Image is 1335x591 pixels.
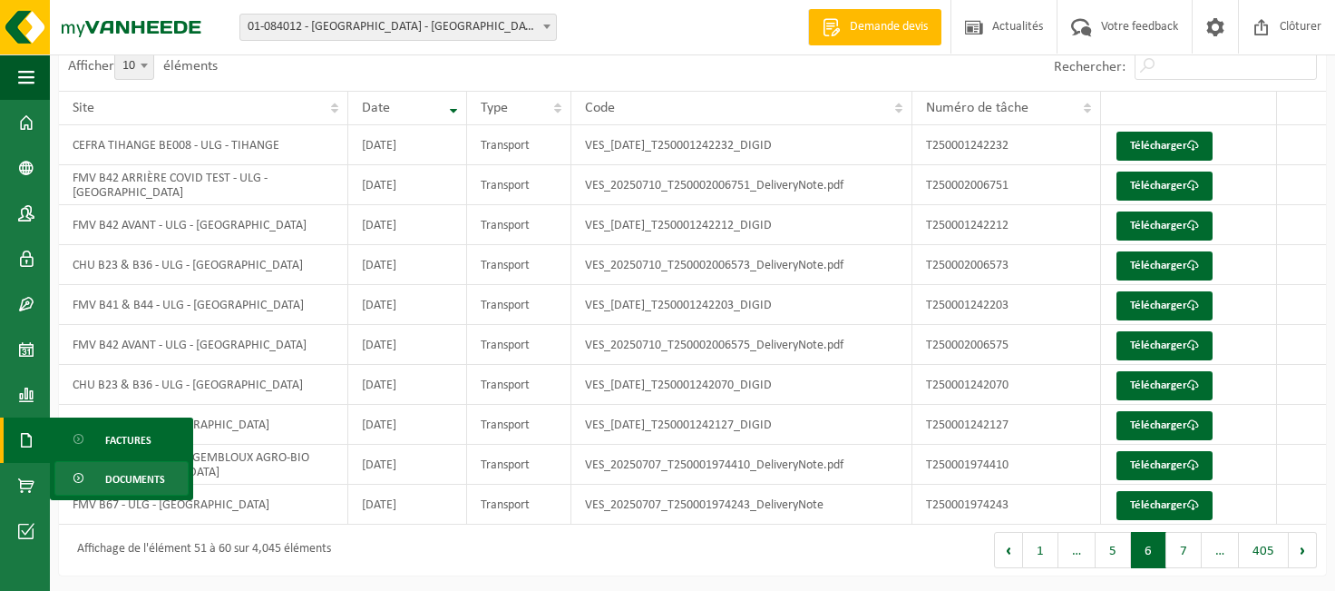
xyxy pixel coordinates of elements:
span: Site [73,101,94,115]
td: [DATE] [348,245,466,285]
td: [GEOGRAPHIC_DATA] - GEMBLOUX AGRO-BIO TECH - [GEOGRAPHIC_DATA] [59,445,348,485]
td: T250002006573 [912,245,1101,285]
td: Transport [467,365,571,405]
td: VES_20250710_T250002006751_DeliveryNote.pdf [571,165,912,205]
label: Rechercher: [1054,60,1125,74]
td: VES_20250710_T250002006575_DeliveryNote.pdf [571,325,912,365]
td: Transport [467,285,571,325]
span: … [1202,532,1239,568]
button: 405 [1239,532,1289,568]
a: Télécharger [1116,251,1213,281]
span: Demande devis [845,18,932,36]
td: FMV B41 & B44 - ULG - [GEOGRAPHIC_DATA] [59,285,348,325]
td: T250002006751 [912,165,1101,205]
td: Transport [467,405,571,445]
td: FMV B42 AVANT - ULG - [GEOGRAPHIC_DATA] [59,205,348,245]
td: FMV B42 ARRIÈRE COVID TEST - ULG - [GEOGRAPHIC_DATA] [59,165,348,205]
a: Télécharger [1116,371,1213,400]
td: [DATE] [348,365,466,405]
td: [DATE] [348,285,466,325]
a: Télécharger [1116,291,1213,320]
td: Transport [467,125,571,165]
a: Télécharger [1116,212,1213,241]
td: VES_[DATE]_T250001242203_DIGID [571,285,912,325]
button: Next [1289,532,1317,568]
a: Télécharger [1116,132,1213,161]
a: Télécharger [1116,331,1213,360]
a: Télécharger [1116,451,1213,480]
button: Previous [994,532,1023,568]
td: CHU B23 & B36 - ULG - [GEOGRAPHIC_DATA] [59,245,348,285]
a: Documents [54,461,189,496]
td: Transport [467,245,571,285]
td: T250002006575 [912,325,1101,365]
td: VES_20250707_T250001974410_DeliveryNote.pdf [571,445,912,485]
td: [DATE] [348,205,466,245]
td: VES_[DATE]_T250001242070_DIGID [571,365,912,405]
span: 10 [114,53,154,80]
span: … [1058,532,1096,568]
span: Code [585,101,615,115]
span: 01-084012 - UNIVERSITE DE LIÈGE - ULG - LIÈGE [240,15,556,40]
td: Transport [467,165,571,205]
a: Télécharger [1116,411,1213,440]
td: [DATE] [348,125,466,165]
td: FMV B42 AVANT - ULG - [GEOGRAPHIC_DATA] [59,325,348,365]
td: FMV B67 - ULG - [GEOGRAPHIC_DATA] [59,405,348,445]
td: VES_20250710_T250002006573_DeliveryNote.pdf [571,245,912,285]
td: T250001242232 [912,125,1101,165]
button: 5 [1096,532,1131,568]
td: Transport [467,445,571,485]
button: 6 [1131,532,1166,568]
td: VES_[DATE]_T250001242127_DIGID [571,405,912,445]
td: CEFRA TIHANGE BE008 - ULG - TIHANGE [59,125,348,165]
span: Factures [105,423,151,458]
td: T250001242203 [912,285,1101,325]
a: Demande devis [808,9,941,45]
td: Transport [467,205,571,245]
label: Afficher éléments [68,59,218,74]
button: 7 [1166,532,1202,568]
td: CHU B23 & B36 - ULG - [GEOGRAPHIC_DATA] [59,365,348,405]
a: Télécharger [1116,491,1213,520]
td: Transport [467,325,571,365]
td: T250001242070 [912,365,1101,405]
td: T250001242127 [912,405,1101,445]
td: Transport [467,485,571,525]
button: 1 [1023,532,1058,568]
td: [DATE] [348,485,466,525]
td: [DATE] [348,445,466,485]
span: Type [481,101,508,115]
td: [DATE] [348,325,466,365]
td: T250001974410 [912,445,1101,485]
span: Numéro de tâche [926,101,1028,115]
span: 10 [115,54,153,79]
span: Documents [105,462,165,497]
td: VES_20250707_T250001974243_DeliveryNote [571,485,912,525]
td: T250001242212 [912,205,1101,245]
a: Télécharger [1116,172,1213,201]
td: [DATE] [348,165,466,205]
td: VES_[DATE]_T250001242212_DIGID [571,205,912,245]
span: 01-084012 - UNIVERSITE DE LIÈGE - ULG - LIÈGE [239,14,557,41]
td: T250001974243 [912,485,1101,525]
td: [DATE] [348,405,466,445]
a: Factures [54,422,189,457]
div: Affichage de l'élément 51 à 60 sur 4,045 éléments [68,534,331,566]
td: VES_[DATE]_T250001242232_DIGID [571,125,912,165]
span: Date [362,101,390,115]
td: FMV B67 - ULG - [GEOGRAPHIC_DATA] [59,485,348,525]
